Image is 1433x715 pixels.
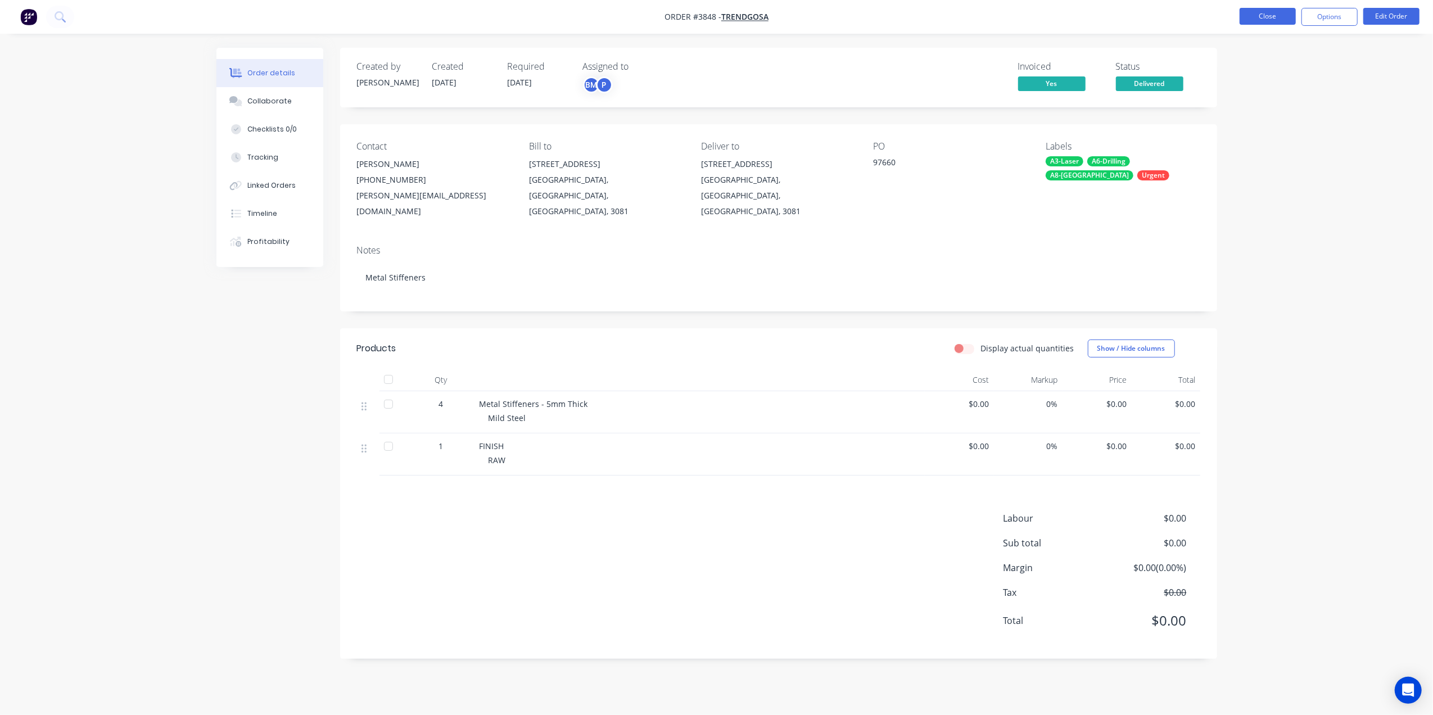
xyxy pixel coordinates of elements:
[357,245,1200,256] div: Notes
[1131,369,1200,391] div: Total
[1003,512,1104,525] span: Labour
[357,61,419,72] div: Created by
[1103,512,1186,525] span: $0.00
[1136,398,1196,410] span: $0.00
[1103,586,1186,599] span: $0.00
[1116,76,1183,93] button: Delivered
[247,96,292,106] div: Collaborate
[1136,440,1196,452] span: $0.00
[1003,586,1104,599] span: Tax
[529,156,683,172] div: [STREET_ADDRESS]
[247,152,278,162] div: Tracking
[1137,170,1169,180] div: Urgent
[874,141,1028,152] div: PO
[583,76,600,93] div: BM
[216,171,323,200] button: Linked Orders
[701,156,855,219] div: [STREET_ADDRESS][GEOGRAPHIC_DATA], [GEOGRAPHIC_DATA], [GEOGRAPHIC_DATA], 3081
[929,440,989,452] span: $0.00
[721,12,769,22] a: Trendgosa
[357,76,419,88] div: [PERSON_NAME]
[1046,141,1200,152] div: Labels
[357,260,1200,295] div: Metal Stiffeners
[247,180,296,191] div: Linked Orders
[480,399,588,409] span: Metal Stiffeners - 5mm Thick
[981,342,1074,354] label: Display actual quantities
[439,398,444,410] span: 4
[1046,170,1133,180] div: A8-[GEOGRAPHIC_DATA]
[357,141,511,152] div: Contact
[216,200,323,228] button: Timeline
[1395,677,1422,704] div: Open Intercom Messenger
[1103,610,1186,631] span: $0.00
[357,342,396,355] div: Products
[357,172,511,188] div: [PHONE_NUMBER]
[874,156,1014,172] div: 97660
[701,141,855,152] div: Deliver to
[1063,369,1132,391] div: Price
[583,61,695,72] div: Assigned to
[1046,156,1083,166] div: A3-Laser
[247,237,290,247] div: Profitability
[1240,8,1296,25] button: Close
[1018,61,1102,72] div: Invoiced
[998,440,1058,452] span: 0%
[1088,340,1175,357] button: Show / Hide columns
[508,61,569,72] div: Required
[583,76,613,93] button: BMP
[993,369,1063,391] div: Markup
[432,77,457,88] span: [DATE]
[925,369,994,391] div: Cost
[664,12,721,22] span: Order #3848 -
[929,398,989,410] span: $0.00
[216,115,323,143] button: Checklists 0/0
[357,156,511,219] div: [PERSON_NAME][PHONE_NUMBER][PERSON_NAME][EMAIL_ADDRESS][DOMAIN_NAME]
[1301,8,1358,26] button: Options
[216,143,323,171] button: Tracking
[216,228,323,256] button: Profitability
[1116,76,1183,90] span: Delivered
[247,209,277,219] div: Timeline
[1363,8,1420,25] button: Edit Order
[596,76,613,93] div: P
[489,455,506,465] span: RAW
[1087,156,1130,166] div: A6-Drilling
[439,440,444,452] span: 1
[1003,561,1104,574] span: Margin
[1103,536,1186,550] span: $0.00
[701,172,855,219] div: [GEOGRAPHIC_DATA], [GEOGRAPHIC_DATA], [GEOGRAPHIC_DATA], 3081
[216,59,323,87] button: Order details
[1067,440,1127,452] span: $0.00
[529,141,683,152] div: Bill to
[357,156,511,172] div: [PERSON_NAME]
[1067,398,1127,410] span: $0.00
[432,61,494,72] div: Created
[408,369,475,391] div: Qty
[701,156,855,172] div: [STREET_ADDRESS]
[529,172,683,219] div: [GEOGRAPHIC_DATA], [GEOGRAPHIC_DATA], [GEOGRAPHIC_DATA], 3081
[508,77,532,88] span: [DATE]
[1003,536,1104,550] span: Sub total
[998,398,1058,410] span: 0%
[1103,561,1186,574] span: $0.00 ( 0.00 %)
[247,124,297,134] div: Checklists 0/0
[1018,76,1086,90] span: Yes
[357,188,511,219] div: [PERSON_NAME][EMAIL_ADDRESS][DOMAIN_NAME]
[489,413,526,423] span: Mild Steel
[216,87,323,115] button: Collaborate
[20,8,37,25] img: Factory
[480,441,504,451] span: FINISH
[247,68,295,78] div: Order details
[1003,614,1104,627] span: Total
[529,156,683,219] div: [STREET_ADDRESS][GEOGRAPHIC_DATA], [GEOGRAPHIC_DATA], [GEOGRAPHIC_DATA], 3081
[1116,61,1200,72] div: Status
